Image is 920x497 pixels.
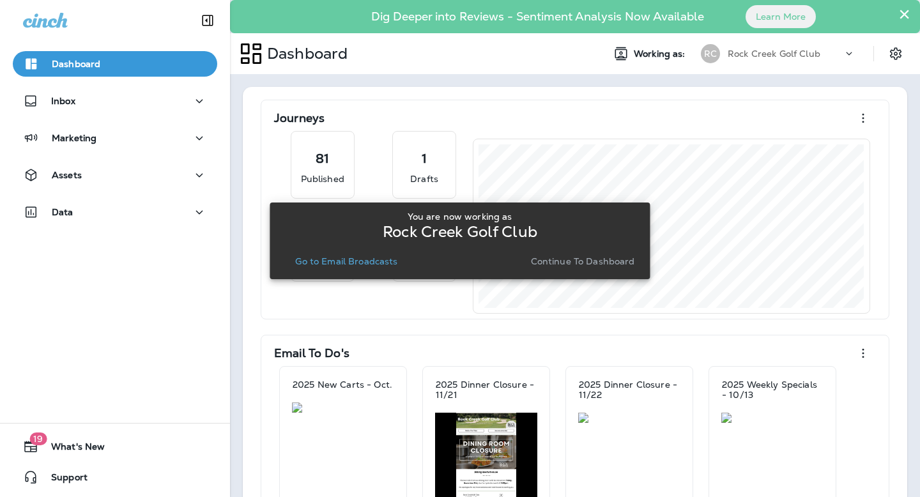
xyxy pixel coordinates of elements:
[383,227,537,237] p: Rock Creek Golf Club
[51,96,75,106] p: Inbox
[701,44,720,63] div: RC
[13,464,217,490] button: Support
[52,133,96,143] p: Marketing
[13,125,217,151] button: Marketing
[722,379,823,400] p: 2025 Weekly Specials - 10/13
[531,256,635,266] p: Continue to Dashboard
[13,199,217,225] button: Data
[728,49,820,59] p: Rock Creek Golf Club
[526,252,640,270] button: Continue to Dashboard
[52,59,100,69] p: Dashboard
[408,211,512,222] p: You are now working as
[898,4,910,24] button: Close
[13,434,217,459] button: 19What's New
[721,413,824,423] img: 9fc8ede4-450a-4954-a927-35e3f7c5a8b1.jpg
[52,207,73,217] p: Data
[746,5,816,28] button: Learn More
[262,44,348,63] p: Dashboard
[29,432,47,445] span: 19
[13,51,217,77] button: Dashboard
[38,472,88,487] span: Support
[290,252,402,270] button: Go to Email Broadcasts
[13,88,217,114] button: Inbox
[52,170,82,180] p: Assets
[295,256,397,266] p: Go to Email Broadcasts
[884,42,907,65] button: Settings
[634,49,688,59] span: Working as:
[190,8,226,33] button: Collapse Sidebar
[38,441,105,457] span: What's New
[13,162,217,188] button: Assets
